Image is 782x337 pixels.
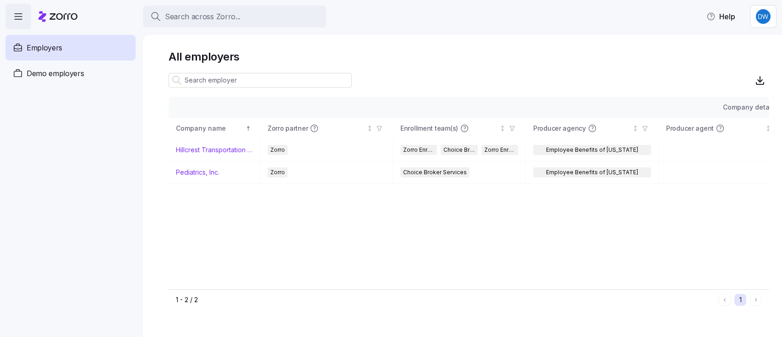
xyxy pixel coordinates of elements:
a: Pediatrics, Inc. [176,168,219,177]
h1: All employers [169,50,769,64]
span: Help [706,11,735,22]
button: 1 [734,294,746,306]
th: Company nameSorted ascending [169,118,260,139]
button: Next page [750,294,762,306]
span: Enrollment team(s) [400,124,458,133]
span: Employee Benefits of [US_STATE] [546,167,638,177]
div: Not sorted [765,125,771,132]
span: Zorro Enrollment Experts [484,145,515,155]
th: Enrollment team(s)Not sorted [393,118,526,139]
span: Employee Benefits of [US_STATE] [546,145,638,155]
span: Employers [27,42,62,54]
input: Search employer [169,73,352,88]
div: Not sorted [366,125,373,132]
span: Zorro [270,167,285,177]
span: Producer agent [666,124,714,133]
button: Previous page [719,294,731,306]
button: Help [699,7,743,26]
span: Choice Broker Services [443,145,475,155]
div: Sorted ascending [245,125,252,132]
button: Search across Zorro... [143,6,326,28]
span: Choice Broker Services [403,167,467,177]
span: Demo employers [27,68,84,79]
span: Search across Zorro... [165,11,241,22]
a: Demo employers [5,61,136,86]
span: Zorro partner [268,124,308,133]
th: Zorro partnerNot sorted [260,118,393,139]
a: Hillcrest Transportation Inc. [176,145,252,155]
span: Producer agency [533,124,586,133]
div: Not sorted [632,125,639,132]
th: Producer agencyNot sorted [526,118,659,139]
span: Zorro [270,145,285,155]
a: Employers [5,35,136,61]
img: 98a13abb9ba783d59ae60caae7bb4787 [756,9,771,24]
span: Zorro Enrollment Team [403,145,434,155]
div: Not sorted [499,125,506,132]
div: Company name [176,123,244,133]
div: 1 - 2 / 2 [176,295,715,304]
